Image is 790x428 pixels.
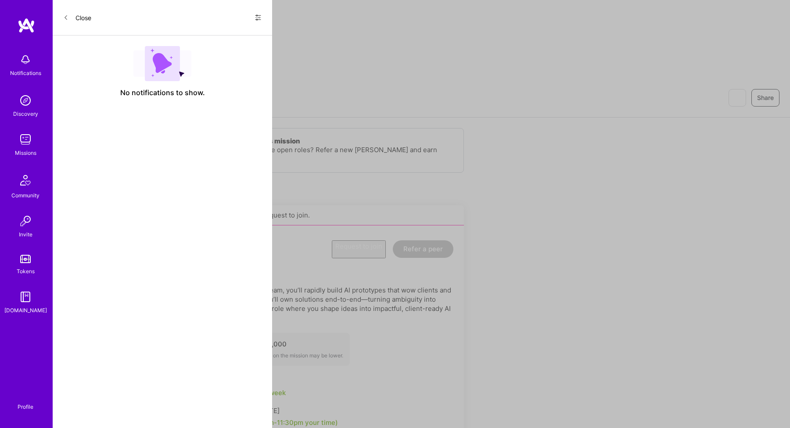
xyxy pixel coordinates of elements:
[11,191,39,200] div: Community
[18,402,33,410] div: Profile
[63,11,91,25] button: Close
[10,68,41,78] div: Notifications
[15,148,36,157] div: Missions
[133,46,191,81] img: empty
[13,109,38,118] div: Discovery
[4,306,47,315] div: [DOMAIN_NAME]
[14,393,36,410] a: Profile
[15,170,36,191] img: Community
[17,51,34,68] img: bell
[17,212,34,230] img: Invite
[19,230,32,239] div: Invite
[120,88,205,97] span: No notifications to show.
[17,131,34,148] img: teamwork
[17,288,34,306] img: guide book
[17,92,34,109] img: discovery
[20,255,31,263] img: tokens
[17,267,35,276] div: Tokens
[18,18,35,33] img: logo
